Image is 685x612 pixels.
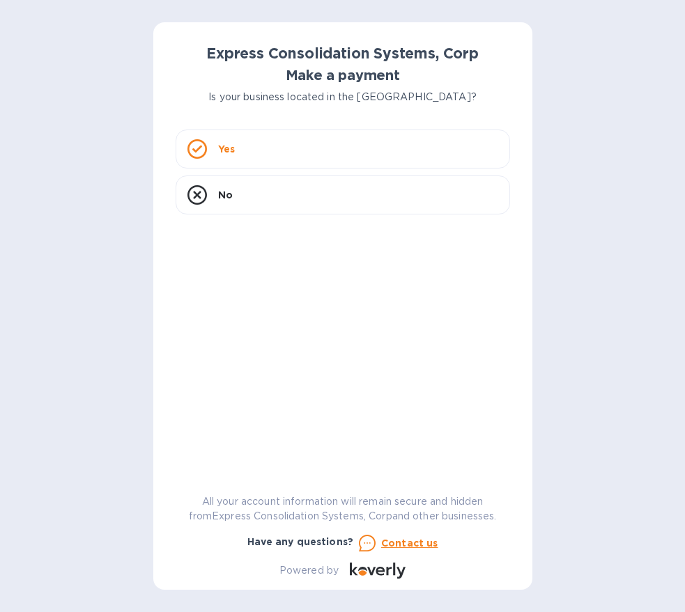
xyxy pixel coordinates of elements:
[176,68,510,84] h1: Make a payment
[176,494,510,524] p: All your account information will remain secure and hidden from Express Consolidation Systems, Co...
[218,188,233,202] p: No
[279,563,339,578] p: Powered by
[247,536,354,547] b: Have any questions?
[176,90,510,104] p: Is your business located in the [GEOGRAPHIC_DATA]?
[206,45,479,62] b: Express Consolidation Systems, Corp
[381,538,438,549] u: Contact us
[218,142,235,156] p: Yes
